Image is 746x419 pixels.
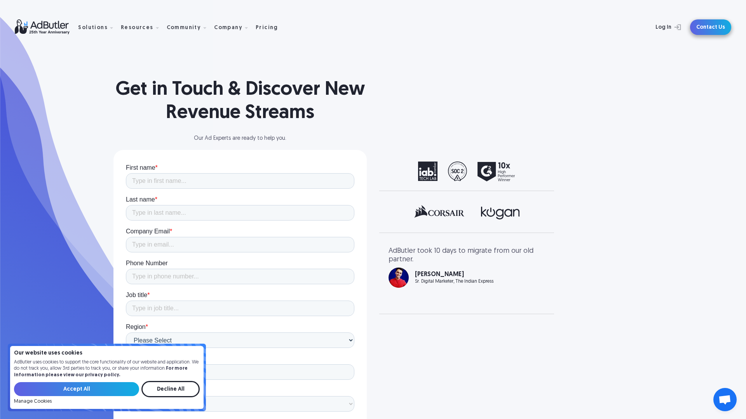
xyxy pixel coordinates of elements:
form: Email Form [14,381,200,404]
div: Solutions [78,25,108,31]
div: next slide [514,205,545,223]
h4: Our website uses cookies [14,351,200,356]
div: Community [167,15,213,40]
div: next slide [514,162,545,181]
div: Resources [121,25,153,31]
a: Contact Us [690,19,731,35]
div: carousel [389,162,545,181]
div: Open chat [713,388,737,411]
div: Company [214,15,254,40]
div: Resources [121,15,165,40]
div: Sr. Digital Marketer, The Indian Express [415,279,493,284]
h1: Get in Touch & Discover New Revenue Streams [113,78,367,125]
div: 1 of 3 [389,247,545,288]
div: carousel [389,247,545,304]
div: 1 of 2 [389,162,545,181]
input: Decline All [141,381,200,397]
a: Log In [635,19,685,35]
div: carousel [389,205,545,223]
div: next slide [514,247,545,304]
div: previous slide [389,205,420,223]
div: Pricing [256,25,278,31]
a: Pricing [256,24,284,31]
div: [PERSON_NAME] [415,271,493,278]
input: Accept All [14,382,139,396]
div: Solutions [78,15,119,40]
div: Community [167,25,201,31]
div: Our Ad Experts are ready to help you. [113,136,367,141]
div: AdButler took 10 days to migrate from our old partner. [389,247,545,264]
p: AdButler uses cookies to support the core functionality of our website and application. We do not... [14,359,200,379]
div: Company [214,25,242,31]
a: Manage Cookies [14,399,52,404]
div: 2 of 3 [389,205,545,221]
